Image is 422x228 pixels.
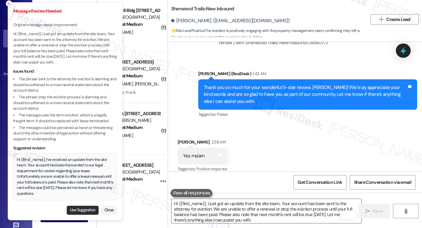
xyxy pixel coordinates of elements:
[13,94,117,112] li: The phrase 'stop the eviction process' is alarming and should be softened to a more neutral state...
[210,139,226,145] div: 2:38 AM
[251,70,266,77] div: 1:43 AM
[101,117,160,124] div: Property: [PERSON_NAME]
[3,188,29,206] a: Leads
[3,156,29,174] a: Buildings
[198,110,417,119] div: Tagged as:
[101,65,160,72] div: Property: [GEOGRAPHIC_DATA]
[183,153,204,159] div: Yes ma'am
[387,16,410,23] span: Create Lead
[101,38,123,44] div: 2:41 AM: Yes
[198,70,417,79] div: [PERSON_NAME] (ResiDesk)
[298,179,342,186] span: Get Conversation Link
[171,27,367,41] span: : The resident is positively engaging with the property management team, confirming they left a G...
[171,17,290,24] div: [PERSON_NAME]. ([EMAIL_ADDRESS][DOMAIN_NAME])
[135,81,167,87] span: [PERSON_NAME]
[217,112,228,117] span: Praise
[293,175,346,190] button: Get Conversation Link
[67,206,99,215] button: Use Suggestion
[370,14,419,25] button: Create Lead
[13,69,117,74] div: Issues found:
[101,14,160,21] div: Property: [GEOGRAPHIC_DATA]
[3,30,29,47] a: Inbox
[204,84,407,105] div: Thank you so much for your wonderful 5-star review, [PERSON_NAME]! We truly appreciate your kind ...
[101,162,160,169] div: Apt. 3~[STREET_ADDRESS]
[13,22,117,28] p: Original message needs improvement:
[358,204,390,218] button: Send
[13,31,117,65] p: Hi {{first_name}}, I just got an update from the site team,. Your account has been sent to the at...
[171,28,204,33] strong: 🌟 Risk Level: Positive
[365,209,370,214] i: 
[101,206,117,215] button: Close
[373,208,383,214] span: Send
[3,93,29,111] a: Site Visit •
[101,110,160,117] div: Apt. 685~D, [STREET_ADDRESS]
[354,179,411,186] span: Share Conversation via email
[101,133,133,138] span: [PERSON_NAME]
[196,166,227,172] span: Positive response
[17,157,113,197] div: Hi {{first_name}}, I've received an update from the site team. Your account has been forwarded to...
[379,17,384,22] i: 
[3,125,29,142] a: Insights •
[172,199,361,223] textarea: To enrich screen reader interactions, please activate Accessibility in Grammarly extension settings
[101,29,133,35] span: [PERSON_NAME]
[350,175,416,190] button: Share Conversation via email
[13,8,117,15] h3: Message Review Needed
[101,169,160,175] div: Property: [GEOGRAPHIC_DATA]
[6,0,12,7] button: Close toast
[13,125,117,142] li: The message could be perceived as harsh or threatening due to the direct mention of legal action ...
[13,76,117,94] li: The phrase 'sent to the attorney for eviction' is alarming and should be softened to a more neutr...
[171,5,234,12] b: Sherwood Trails: New Inbound
[178,139,227,148] div: [PERSON_NAME]
[178,164,227,173] div: Tagged as:
[13,145,117,151] div: Suggested revision:
[13,113,117,124] li: The message uses the term 'eviction,' which is a legally fraught term. It should be replaced with...
[101,59,160,65] div: Apt. 11~[STREET_ADDRESS]
[403,209,408,214] i: 
[101,7,160,14] div: Apt. 16~49, 8 Bldg [STREET_ADDRESS]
